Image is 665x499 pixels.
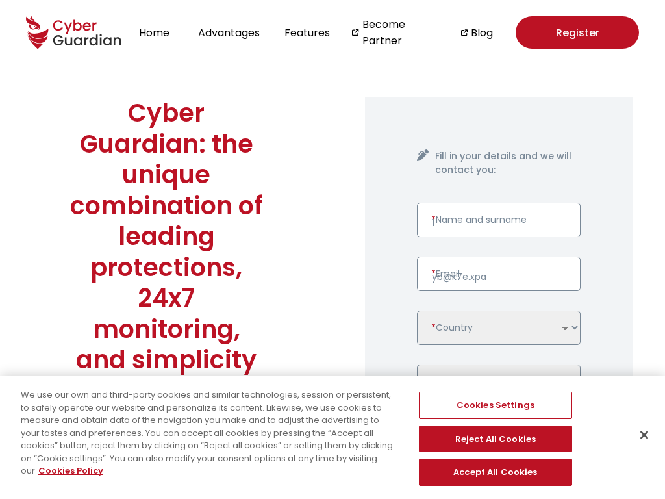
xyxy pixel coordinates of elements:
[362,16,435,49] a: Become Partner
[516,16,639,49] a: Register
[419,426,572,453] button: Reject All Cookies
[65,97,268,376] h1: Cyber Guardian: the unique combination of leading protections, 24x7 monitoring, and simplicity
[21,389,399,478] div: We use our own and third-party cookies and similar technologies, session or persistent, to safely...
[435,149,581,177] h4: Fill in your details and we will contact you:
[38,465,103,477] a: More information about your privacy, opens in a new tab
[419,392,572,419] button: Cookies Settings
[630,421,659,450] button: Close
[194,24,264,42] button: Advantages
[281,24,334,42] button: Features
[419,459,572,486] button: Accept All Cookies
[135,24,173,42] button: Home
[471,25,490,41] a: Blog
